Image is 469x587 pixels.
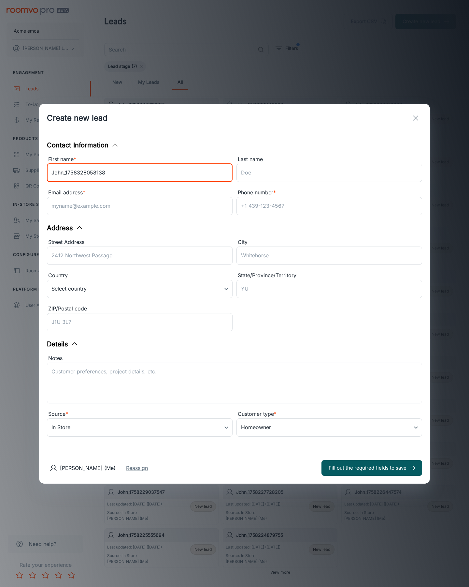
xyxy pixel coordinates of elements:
div: Email address [47,188,233,197]
input: J1U 3L7 [47,313,233,331]
div: State/Province/Territory [236,271,422,280]
div: Select country [47,280,233,298]
div: ZIP/Postal code [47,305,233,313]
button: exit [409,112,422,125]
div: Customer type [236,410,422,418]
h1: Create new lead [47,112,107,124]
button: Contact Information [47,140,119,150]
div: City [236,238,422,247]
div: In Store [47,418,233,437]
input: 2412 Northwest Passage [47,247,233,265]
button: Details [47,339,78,349]
div: Street Address [47,238,233,247]
input: +1 439-123-4567 [236,197,422,215]
div: Source [47,410,233,418]
button: Fill out the required fields to save [321,460,422,476]
input: myname@example.com [47,197,233,215]
div: Homeowner [236,418,422,437]
button: Reassign [126,464,148,472]
div: Last name [236,155,422,164]
div: Notes [47,354,422,363]
button: Address [47,223,83,233]
input: YU [236,280,422,298]
input: Whitehorse [236,247,422,265]
div: First name [47,155,233,164]
div: Phone number [236,188,422,197]
p: [PERSON_NAME] (Me) [60,464,116,472]
input: Doe [236,164,422,182]
div: Country [47,271,233,280]
input: John [47,164,233,182]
